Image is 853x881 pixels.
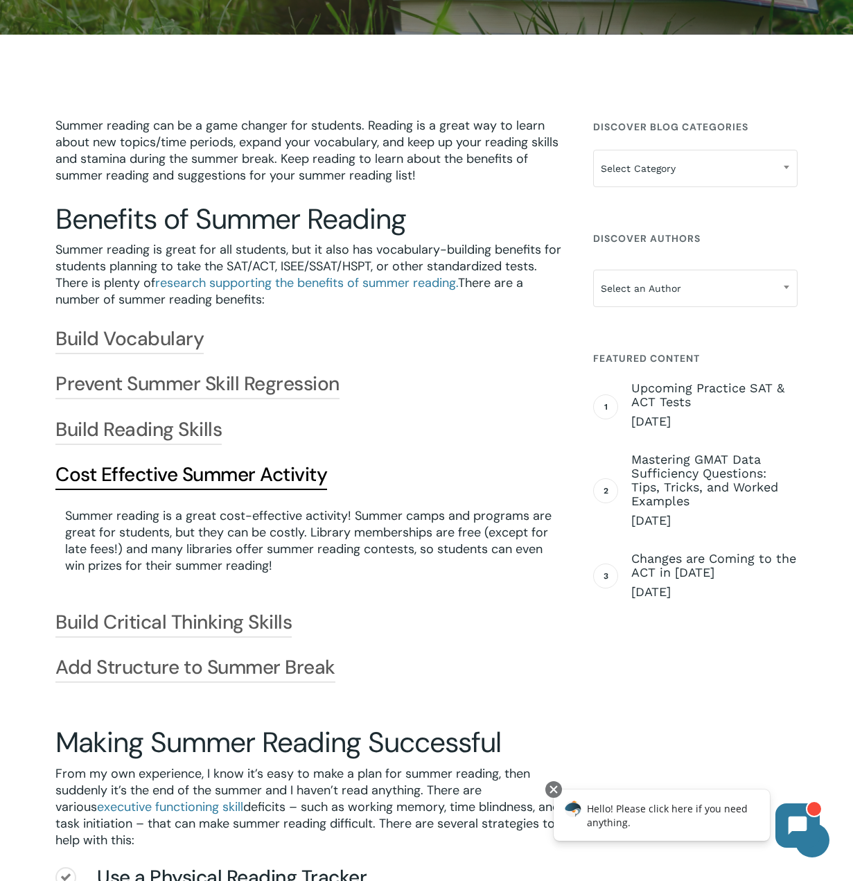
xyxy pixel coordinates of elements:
[55,765,563,848] p: From my own experience, I know it’s easy to make a plan for summer reading, then suddenly it’s th...
[593,270,798,307] span: Select an Author
[631,381,798,430] a: Upcoming Practice SAT & ACT Tests [DATE]
[55,655,335,680] a: Add Structure to Summer Break
[631,453,798,508] span: Mastering GMAT Data Sufficiency Questions: Tips, Tricks, and Worked Examples
[65,507,554,574] p: Summer reading is a great cost-effective activity! Summer camps and programs are great for studen...
[631,413,798,430] span: [DATE]
[539,778,834,862] iframe: Chatbot
[155,274,458,291] a: research supporting the benefits of summer reading.
[55,117,559,184] span: Summer reading can be a game changer for students. Reading is a great way to learn about new topi...
[631,552,798,579] span: Changes are Coming to the ACT in [DATE]
[631,584,798,600] span: [DATE]
[631,381,798,409] span: Upcoming Practice SAT & ACT Tests
[594,154,797,183] span: Select Category
[631,512,798,529] span: [DATE]
[631,453,798,529] a: Mastering GMAT Data Sufficiency Questions: Tips, Tricks, and Worked Examples [DATE]
[55,372,340,396] a: Prevent Summer Skill Regression
[55,201,406,238] span: Benefits of Summer Reading
[55,610,292,635] a: Build Critical Thinking Skills
[593,226,798,251] h4: Discover Authors
[594,274,797,303] span: Select an Author
[593,346,798,371] h4: Featured Content
[593,114,798,139] h4: Discover Blog Categories
[55,417,222,442] a: Build Reading Skills
[631,552,798,600] a: Changes are Coming to the ACT in [DATE] [DATE]
[55,724,501,761] span: Making Summer Reading Successful
[55,241,561,308] span: Summer reading is great for all students, but it also has vocabulary-building benefits for studen...
[593,150,798,187] span: Select Category
[55,326,204,351] a: Build Vocabulary
[97,799,243,815] a: executive functioning skill
[55,462,327,487] a: Cost Effective Summer Activity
